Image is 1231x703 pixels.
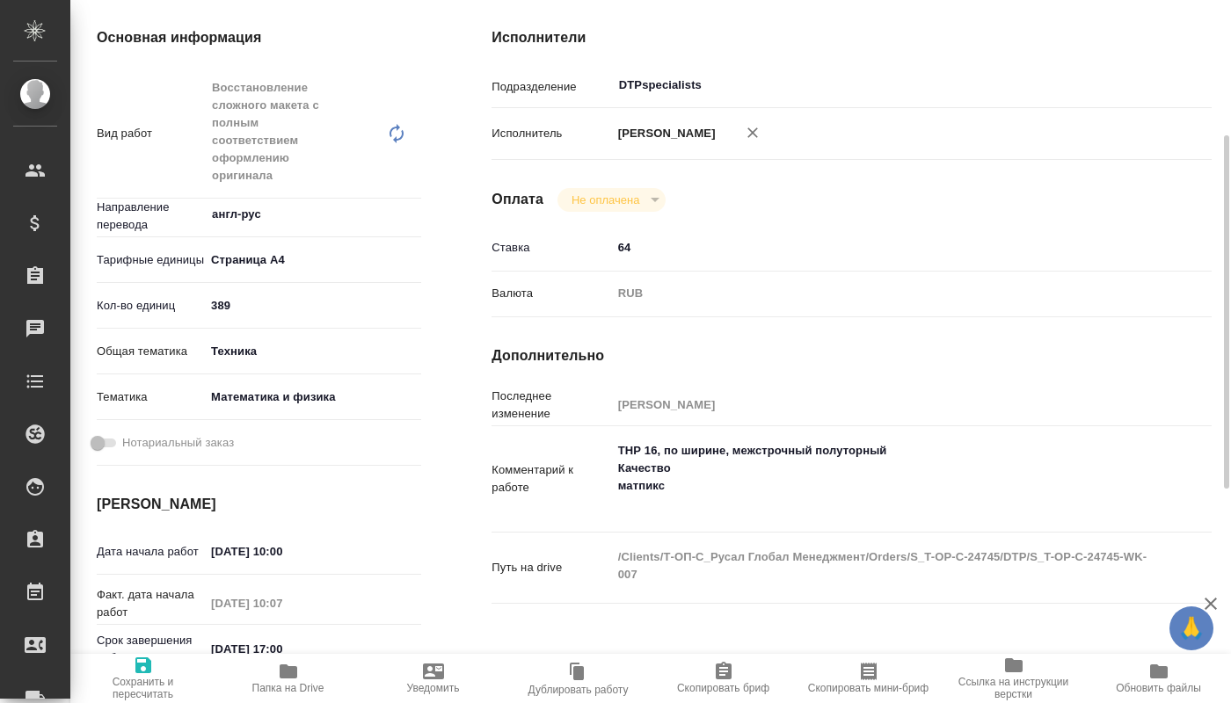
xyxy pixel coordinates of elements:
[492,559,611,576] p: Путь на drive
[1116,682,1201,694] span: Обновить файлы
[492,125,611,142] p: Исполнитель
[612,125,716,142] p: [PERSON_NAME]
[612,392,1152,417] input: Пустое поле
[1176,610,1206,647] span: 🙏
[205,293,421,318] input: ✎ Введи что-нибудь
[81,676,205,700] span: Сохранить и пересчитать
[492,388,611,423] p: Последнее изменение
[492,78,611,96] p: Подразделение
[205,591,359,616] input: Пустое поле
[122,434,234,452] span: Нотариальный заказ
[557,188,666,212] div: Не оплачена
[97,199,205,234] p: Направление перевода
[492,239,611,257] p: Ставка
[97,543,205,561] p: Дата начала работ
[97,388,205,406] p: Тематика
[492,189,543,210] h4: Оплата
[1169,606,1213,650] button: 🙏
[97,343,205,360] p: Общая тематика
[97,297,205,315] p: Кол-во единиц
[97,494,421,515] h4: [PERSON_NAME]
[407,682,460,694] span: Уведомить
[361,654,506,703] button: Уведомить
[205,636,359,662] input: ✎ Введи что-нибудь
[612,436,1152,518] textarea: ТНР 16, по ширине, межстрочный полуторный Качество матпикс
[97,251,205,269] p: Тарифные единицы
[941,654,1086,703] button: Ссылка на инструкции верстки
[612,279,1152,308] div: RUB
[677,682,769,694] span: Скопировать бриф
[566,192,645,207] button: Не оплачена
[492,285,611,302] p: Валюта
[97,586,205,621] p: Факт. дата начала работ
[205,245,421,275] div: Страница А4
[97,27,421,48] h4: Основная информация
[205,337,421,366] div: Техника
[1142,83,1146,87] button: Open
[492,461,611,496] p: Комментарий к работе
[951,676,1075,700] span: Ссылка на инструкции верстки
[492,345,1212,366] h4: Дополнительно
[215,654,361,703] button: Папка на Drive
[808,682,929,694] span: Скопировать мини-бриф
[205,382,421,412] div: Математика и физика
[651,654,796,703] button: Скопировать бриф
[612,542,1152,590] textarea: /Clients/Т-ОП-С_Русал Глобал Менеджмент/Orders/S_T-OP-C-24745/DTP/S_T-OP-C-24745-WK-007
[796,654,941,703] button: Скопировать мини-бриф
[733,113,772,152] button: Удалить исполнителя
[612,235,1152,260] input: ✎ Введи что-нибудь
[97,125,205,142] p: Вид работ
[1086,654,1231,703] button: Обновить файлы
[97,632,205,667] p: Срок завершения работ
[205,539,359,564] input: ✎ Введи что-нибудь
[492,27,1212,48] h4: Исполнители
[70,654,215,703] button: Сохранить и пересчитать
[412,213,415,216] button: Open
[528,684,629,696] span: Дублировать работу
[252,682,324,694] span: Папка на Drive
[506,654,651,703] button: Дублировать работу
